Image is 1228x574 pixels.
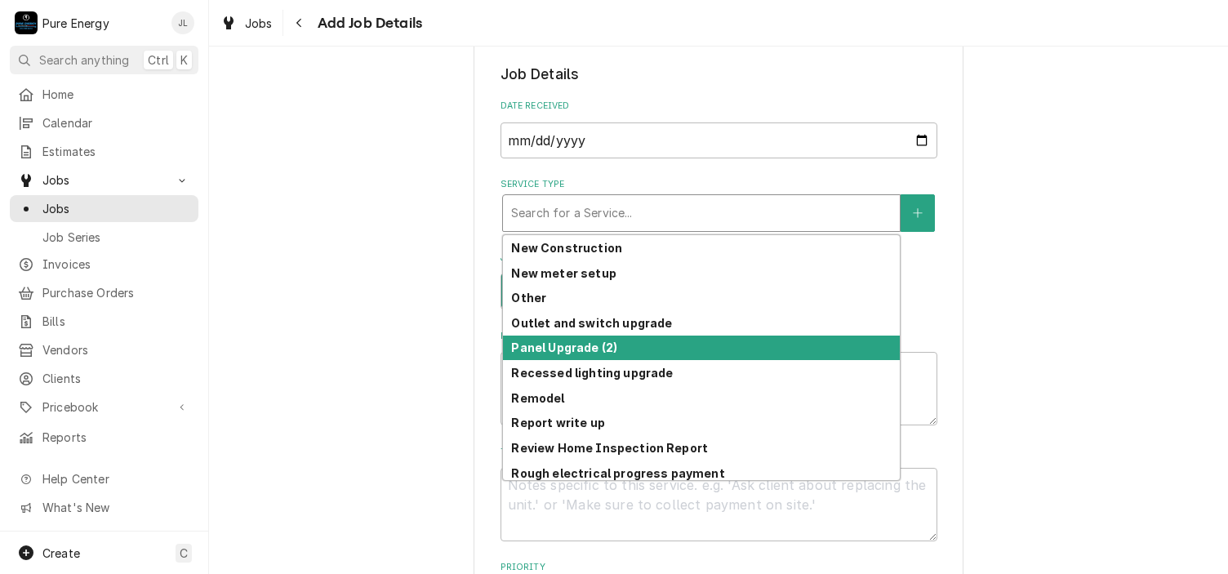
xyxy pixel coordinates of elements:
[42,284,190,301] span: Purchase Orders
[501,100,937,113] label: Date Received
[171,11,194,34] div: James Linnenkamp's Avatar
[10,308,198,335] a: Bills
[313,12,422,34] span: Add Job Details
[39,51,129,69] span: Search anything
[511,291,546,305] strong: Other
[10,46,198,74] button: Search anythingCtrlK
[42,546,80,560] span: Create
[42,143,190,160] span: Estimates
[501,100,937,158] div: Date Received
[42,114,190,131] span: Calendar
[901,194,935,232] button: Create New Service
[501,64,937,85] legend: Job Details
[15,11,38,34] div: P
[42,256,190,273] span: Invoices
[511,441,708,455] strong: Review Home Inspection Report
[511,340,617,354] strong: Panel Upgrade (2)
[171,11,194,34] div: JL
[501,178,937,191] label: Service Type
[511,366,673,380] strong: Recessed lighting upgrade
[501,446,937,459] label: Technician Instructions
[42,370,190,387] span: Clients
[10,494,198,521] a: Go to What's New
[501,446,937,541] div: Technician Instructions
[511,416,604,429] strong: Report write up
[501,122,937,158] input: yyyy-mm-dd
[42,398,166,416] span: Pricebook
[511,266,616,280] strong: New meter setup
[501,178,937,231] div: Service Type
[42,470,189,487] span: Help Center
[501,330,937,425] div: Reason For Call
[245,15,273,32] span: Jobs
[501,561,937,574] label: Priority
[10,336,198,363] a: Vendors
[42,171,166,189] span: Jobs
[10,279,198,306] a: Purchase Orders
[10,465,198,492] a: Go to Help Center
[10,167,198,194] a: Go to Jobs
[511,241,622,255] strong: New Construction
[501,330,937,343] label: Reason For Call
[42,499,189,516] span: What's New
[42,200,190,217] span: Jobs
[42,15,109,32] div: Pure Energy
[10,224,198,251] a: Job Series
[913,207,923,219] svg: Create New Service
[42,429,190,446] span: Reports
[10,251,198,278] a: Invoices
[511,316,672,330] strong: Outlet and switch upgrade
[10,81,198,108] a: Home
[501,251,937,265] label: Job Type
[511,391,564,405] strong: Remodel
[148,51,169,69] span: Ctrl
[10,195,198,222] a: Jobs
[10,109,198,136] a: Calendar
[287,10,313,36] button: Navigate back
[511,466,724,480] strong: Rough electrical progress payment
[214,10,279,37] a: Jobs
[10,138,198,165] a: Estimates
[15,11,38,34] div: Pure Energy's Avatar
[42,229,190,246] span: Job Series
[180,545,188,562] span: C
[42,341,190,358] span: Vendors
[10,424,198,451] a: Reports
[10,394,198,420] a: Go to Pricebook
[10,365,198,392] a: Clients
[42,86,190,103] span: Home
[501,251,937,309] div: Job Type
[180,51,188,69] span: K
[42,313,190,330] span: Bills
